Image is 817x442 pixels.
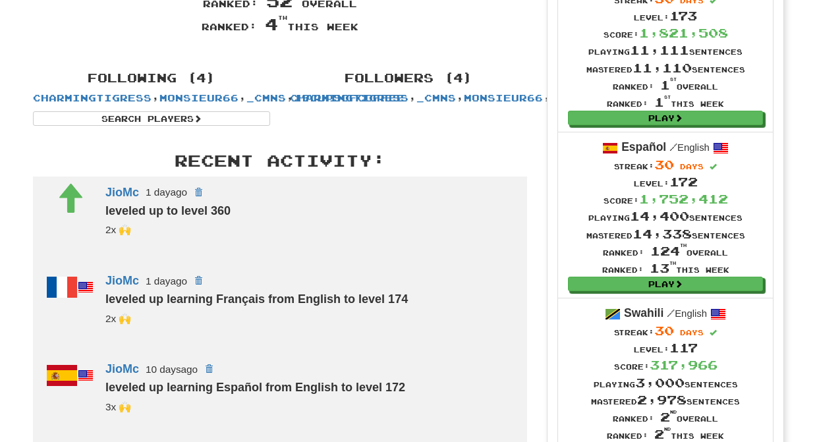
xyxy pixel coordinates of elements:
div: Streak: [586,156,745,173]
div: Level: [586,173,745,190]
span: days [680,162,704,171]
div: Score: [586,24,745,41]
span: 3,000 [635,375,685,390]
span: 172 [669,175,698,189]
iframe: X Post Button [234,42,277,55]
sup: st [664,95,671,99]
div: Playing sentences [586,207,745,225]
span: 1,821,508 [639,26,728,40]
div: Playing sentences [586,41,745,59]
span: 1 [654,95,671,109]
sup: nd [664,427,671,431]
div: Ranked: this week [586,260,745,277]
a: Search Players [33,111,270,126]
a: Play [568,277,763,291]
small: _cmns<br />19cupsofcoffee<br />CharmingTigress [105,401,131,412]
small: 10 days ago [146,364,198,375]
span: 1,752,412 [639,192,728,206]
a: CharmingTigress [290,92,408,103]
span: 4 [265,14,287,34]
span: 2,978 [637,393,687,407]
span: 317,966 [650,358,718,372]
a: monsieur66 [159,92,239,103]
iframe: fb:share_button Facebook Social Plugin [282,42,326,55]
span: 124 [650,244,687,258]
sup: th [680,243,687,248]
div: Score: [591,356,740,373]
sup: th [669,261,676,265]
strong: leveled up learning Español from English to level 172 [105,381,405,394]
div: , , , [280,65,537,105]
span: Streak includes today. [710,329,717,337]
div: Mastered sentences [586,225,745,242]
div: Ranked: overall [586,76,745,94]
div: Ranked: this week [23,13,537,36]
div: Level: [591,339,740,356]
span: 11,110 [633,61,692,75]
small: 1 day ago [146,275,187,287]
a: JioMc [105,274,139,287]
div: Mastered sentences [586,59,745,76]
strong: leveled up learning Français from English to level 174 [105,292,408,306]
span: 173 [669,9,697,23]
span: days [680,328,704,337]
small: 1 day ago [146,186,187,198]
strong: leveled up to level 360 [105,204,231,217]
div: Level: [586,7,745,24]
small: 19cupsofcoffee<br />CharmingTigress [105,313,131,324]
span: / [667,307,675,319]
span: 30 [654,323,674,338]
div: Playing sentences [591,374,740,391]
a: Play [568,111,763,125]
a: _cmns [416,92,456,103]
span: 1 [660,78,677,92]
span: 117 [669,341,698,355]
span: / [669,141,677,153]
div: Ranked: overall [591,408,740,426]
a: JioMc [105,185,139,198]
div: , , , [23,65,280,126]
div: Ranked: overall [586,242,745,260]
strong: Español [621,140,666,153]
small: 19cupsofcoffee<br />CharmingTigress [105,224,131,235]
small: English [667,308,707,319]
span: 14,400 [630,209,689,223]
span: Streak includes today. [710,163,717,171]
strong: Swahili [624,306,663,319]
a: _cmns [246,92,286,103]
sup: nd [670,410,677,414]
span: 11,111 [630,43,689,57]
a: CharmingTigress [33,92,152,103]
a: JioMc [105,362,139,375]
h3: Recent Activity: [33,152,527,169]
span: 13 [650,261,676,275]
sup: st [670,77,677,82]
h4: Followers (4) [290,72,527,85]
span: 2 [654,427,671,441]
div: Ranked: this week [586,94,745,111]
span: 14,338 [633,227,692,241]
sup: th [278,14,287,21]
span: 2 [660,410,677,424]
div: Score: [586,190,745,207]
div: Streak: [591,322,740,339]
a: monsieur66 [464,92,543,103]
h4: Following (4) [33,72,270,85]
div: Mastered sentences [591,391,740,408]
span: 30 [654,157,674,172]
small: English [669,142,710,153]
